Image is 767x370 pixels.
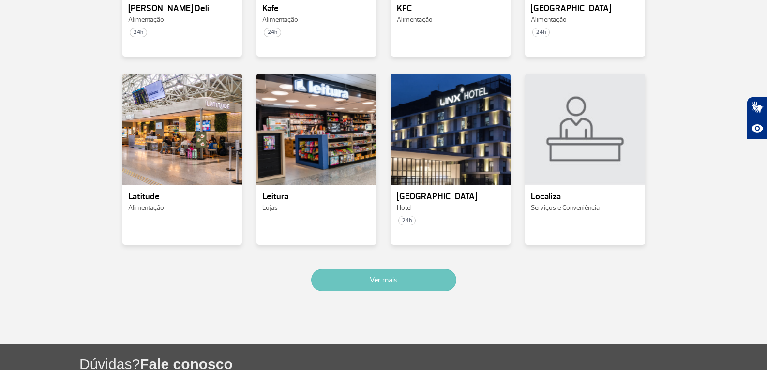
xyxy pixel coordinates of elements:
p: KFC [397,4,505,14]
span: Serviços e Conveniência [531,204,600,212]
p: Leitura [262,192,371,202]
p: [PERSON_NAME] Deli [128,4,237,14]
p: Latitude [128,192,237,202]
span: Alimentação [397,15,433,24]
span: Alimentação [128,204,164,212]
span: 24h [532,28,550,37]
button: Abrir tradutor de língua de sinais. [747,97,767,118]
span: Hotel [397,204,412,212]
p: Localiza [531,192,639,202]
button: Abrir recursos assistivos. [747,118,767,139]
span: Alimentação [262,15,298,24]
span: 24h [130,28,147,37]
p: [GEOGRAPHIC_DATA] [531,4,639,14]
p: [GEOGRAPHIC_DATA] [397,192,505,202]
span: 24h [398,216,416,225]
span: 24h [264,28,281,37]
p: Kafe [262,4,371,14]
span: Alimentação [531,15,567,24]
div: Plugin de acessibilidade da Hand Talk. [747,97,767,139]
span: Alimentação [128,15,164,24]
button: Ver mais [311,269,456,291]
span: Lojas [262,204,278,212]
